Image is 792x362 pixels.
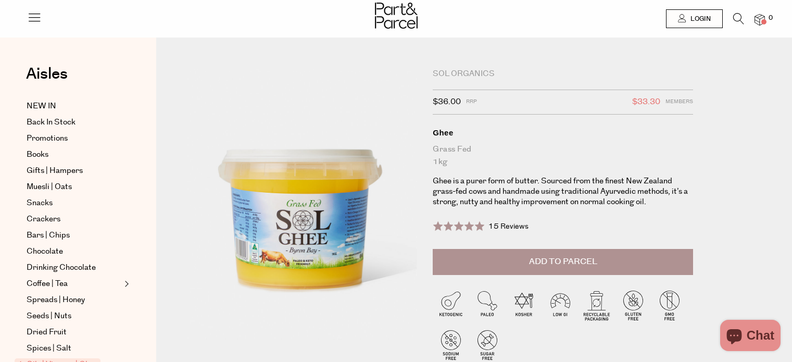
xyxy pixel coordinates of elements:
img: P_P-ICONS-Live_Bec_V11_Kosher.svg [506,287,542,323]
a: Spreads | Honey [27,294,121,306]
a: Dried Fruit [27,326,121,339]
a: Aisles [26,66,68,92]
span: Gifts | Hampers [27,165,83,177]
img: Ghee [187,69,417,340]
div: Sol Organics [433,69,693,79]
img: P_P-ICONS-Live_Bec_V11_GMO_Free.svg [651,287,688,323]
a: Promotions [27,132,121,145]
span: Seeds | Nuts [27,310,71,322]
span: Spreads | Honey [27,294,85,306]
a: Chocolate [27,245,121,258]
span: Promotions [27,132,68,145]
span: 0 [766,14,775,23]
a: Bars | Chips [27,229,121,242]
img: P_P-ICONS-Live_Bec_V11_Paleo.svg [469,287,506,323]
div: Ghee [433,128,693,138]
span: Spices | Salt [27,342,71,355]
img: P_P-ICONS-Live_Bec_V11_Ketogenic.svg [433,287,469,323]
a: Gifts | Hampers [27,165,121,177]
div: Grass Fed 1kg [433,143,693,168]
a: Back In Stock [27,116,121,129]
a: Login [666,9,723,28]
a: Crackers [27,213,121,226]
span: Books [27,148,48,161]
a: Books [27,148,121,161]
span: Drinking Chocolate [27,261,96,274]
span: NEW IN [27,100,56,113]
a: Spices | Salt [27,342,121,355]
span: Add to Parcel [529,256,597,268]
span: RRP [466,95,477,109]
span: Muesli | Oats [27,181,72,193]
button: Add to Parcel [433,249,693,275]
a: Drinking Chocolate [27,261,121,274]
img: Part&Parcel [375,3,418,29]
span: Coffee | Tea [27,278,68,290]
a: Coffee | Tea [27,278,121,290]
span: $36.00 [433,95,461,109]
span: Bars | Chips [27,229,70,242]
span: Snacks [27,197,53,209]
span: Crackers [27,213,60,226]
a: Muesli | Oats [27,181,121,193]
span: Login [688,15,711,23]
span: Back In Stock [27,116,76,129]
img: P_P-ICONS-Live_Bec_V11_Recyclable_Packaging.svg [579,287,615,323]
a: Snacks [27,197,121,209]
p: Ghee is a purer form of butter. Sourced from the finest New Zealand grass-fed cows and handmade u... [433,176,693,207]
span: $33.30 [632,95,660,109]
a: NEW IN [27,100,121,113]
a: 0 [755,14,765,25]
span: Aisles [26,63,68,85]
a: Seeds | Nuts [27,310,121,322]
span: Chocolate [27,245,63,258]
img: P_P-ICONS-Live_Bec_V11_Gluten_Free.svg [615,287,651,323]
span: Dried Fruit [27,326,67,339]
button: Expand/Collapse Coffee | Tea [122,278,129,290]
inbox-online-store-chat: Shopify online store chat [717,320,784,354]
span: Members [665,95,693,109]
span: 15 Reviews [488,221,529,232]
img: P_P-ICONS-Live_Bec_V11_Low_Gi.svg [542,287,579,323]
